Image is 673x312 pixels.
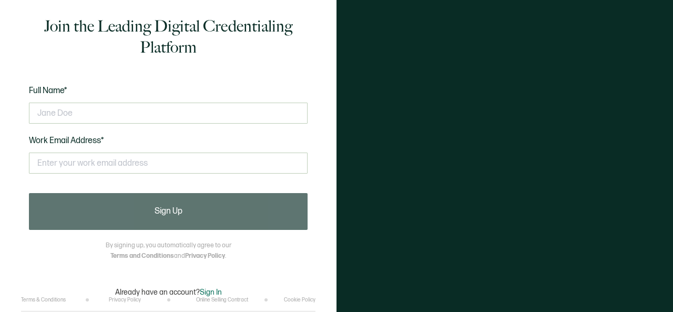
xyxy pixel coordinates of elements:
span: Work Email Address* [29,136,104,146]
a: Privacy Policy [109,297,141,303]
button: Sign Up [29,193,308,230]
span: Sign Up [155,207,182,216]
span: Sign In [200,288,222,297]
span: Full Name* [29,86,67,96]
a: Privacy Policy [185,252,225,260]
a: Online Selling Contract [196,297,248,303]
input: Jane Doe [29,103,308,124]
a: Terms & Conditions [21,297,66,303]
h1: Join the Leading Digital Credentialing Platform [29,16,308,58]
p: By signing up, you automatically agree to our and . [106,240,231,261]
a: Cookie Policy [284,297,315,303]
a: Terms and Conditions [110,252,174,260]
input: Enter your work email address [29,153,308,174]
p: Already have an account? [115,288,222,297]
